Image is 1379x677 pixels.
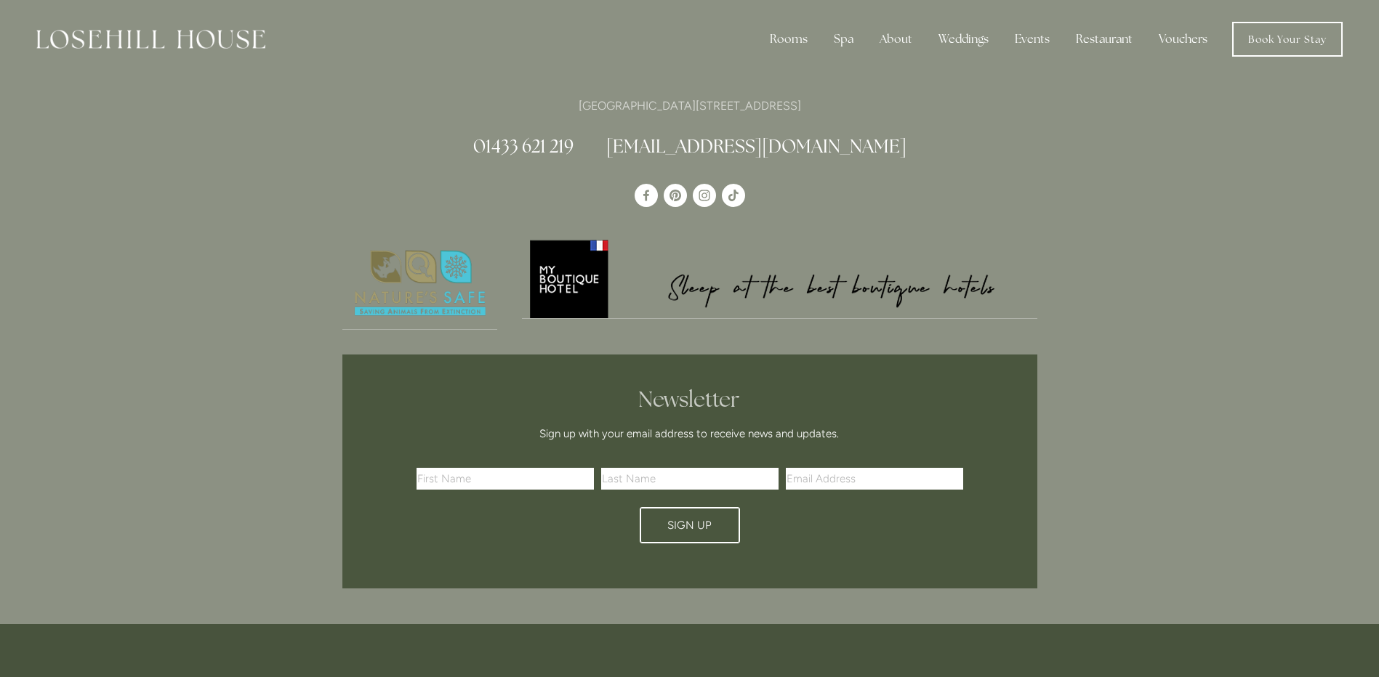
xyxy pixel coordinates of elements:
[342,238,498,329] img: Nature's Safe - Logo
[1232,22,1343,57] a: Book Your Stay
[868,25,924,54] div: About
[1003,25,1061,54] div: Events
[522,238,1037,318] img: My Boutique Hotel - Logo
[422,386,958,413] h2: Newsletter
[342,238,498,330] a: Nature's Safe - Logo
[722,184,745,207] a: TikTok
[635,184,658,207] a: Losehill House Hotel & Spa
[822,25,865,54] div: Spa
[664,184,687,207] a: Pinterest
[927,25,1000,54] div: Weddings
[693,184,716,207] a: Instagram
[473,134,574,158] a: 01433 621 219
[786,468,963,490] input: Email Address
[342,96,1037,115] p: [GEOGRAPHIC_DATA][STREET_ADDRESS]
[606,134,906,158] a: [EMAIL_ADDRESS][DOMAIN_NAME]
[601,468,779,490] input: Last Name
[758,25,819,54] div: Rooms
[1064,25,1144,54] div: Restaurant
[1147,25,1219,54] a: Vouchers
[522,238,1037,319] a: My Boutique Hotel - Logo
[640,507,740,543] button: Sign Up
[667,519,712,532] span: Sign Up
[417,468,594,490] input: First Name
[36,30,265,49] img: Losehill House
[422,425,958,442] p: Sign up with your email address to receive news and updates.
